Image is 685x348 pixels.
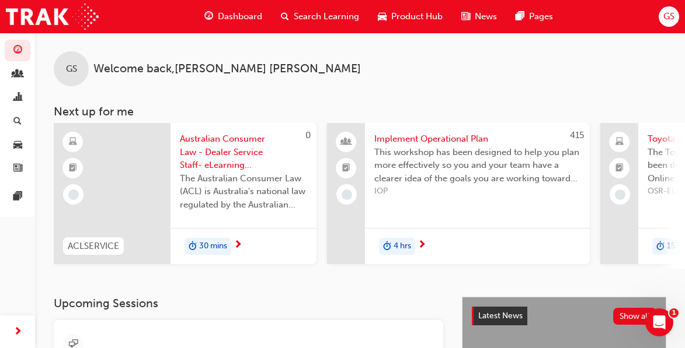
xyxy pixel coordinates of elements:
[570,130,584,140] span: 415
[374,146,580,185] span: This workshop has been designed to help you plan more effectively so you and your team have a cle...
[342,161,350,176] span: booktick-icon
[54,123,317,264] a: 0ACLSERVICEAustralian Consumer Law - Dealer Service Staff- eLearning ModuleThe Australian Consume...
[615,189,625,200] span: learningRecordVerb_NONE-icon
[616,161,624,176] span: booktick-icon
[13,69,22,80] span: people-icon
[68,189,79,200] span: learningRecordVerb_NONE-icon
[54,297,443,310] h3: Upcoming Sessions
[13,192,22,202] span: pages-icon
[342,189,352,200] span: learningRecordVerb_NONE-icon
[659,6,679,27] button: GS
[13,117,22,127] span: search-icon
[478,311,523,321] span: Latest News
[189,239,197,254] span: duration-icon
[180,172,307,212] span: The Australian Consumer Law (ACL) is Australia's national law regulated by the Australian Competi...
[13,164,22,174] span: news-icon
[294,10,359,23] span: Search Learning
[218,10,262,23] span: Dashboard
[383,239,391,254] span: duration-icon
[13,93,22,103] span: chart-icon
[13,325,22,339] span: next-icon
[195,5,272,29] a: guage-iconDashboard
[506,5,562,29] a: pages-iconPages
[234,240,242,251] span: next-icon
[281,9,289,24] span: search-icon
[13,45,22,56] span: guage-icon
[378,9,387,24] span: car-icon
[613,308,657,325] button: Show all
[6,3,99,30] img: Trak
[391,10,443,23] span: Product Hub
[418,240,426,251] span: next-icon
[472,307,656,325] a: Latest NewsShow all
[368,5,452,29] a: car-iconProduct Hub
[69,135,77,150] span: learningResourceType_ELEARNING-icon
[461,9,470,24] span: news-icon
[516,9,524,24] span: pages-icon
[475,10,497,23] span: News
[199,240,227,253] span: 30 mins
[69,161,77,176] span: booktick-icon
[394,240,411,253] span: 4 hrs
[305,130,311,140] span: 0
[669,308,679,318] span: 1
[616,135,624,150] span: laptop-icon
[13,140,22,150] span: car-icon
[374,132,580,146] span: Implement Operational Plan
[452,5,506,29] a: news-iconNews
[272,5,368,29] a: search-iconSearch Learning
[93,62,361,76] span: Welcome back , [PERSON_NAME] [PERSON_NAME]
[645,308,673,336] iframe: Intercom live chat
[204,9,213,24] span: guage-icon
[68,240,119,253] span: ACLSERVICE
[327,123,590,264] a: 415Implement Operational PlanThis workshop has been designed to help you plan more effectively so...
[374,185,580,198] span: IOP
[663,10,674,23] span: GS
[656,239,665,254] span: duration-icon
[66,62,77,76] span: GS
[529,10,553,23] span: Pages
[35,105,685,118] h3: Next up for me
[342,135,350,150] span: people-icon
[180,132,307,172] span: Australian Consumer Law - Dealer Service Staff- eLearning Module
